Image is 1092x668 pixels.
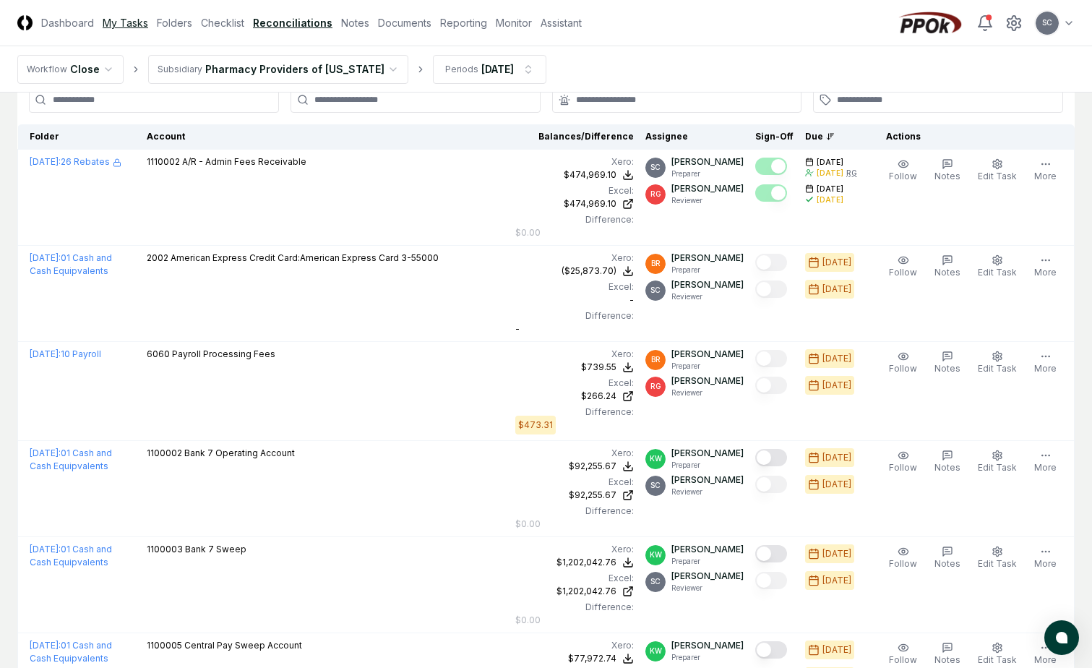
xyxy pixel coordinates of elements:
[889,171,917,181] span: Follow
[541,15,582,30] a: Assistant
[978,363,1017,374] span: Edit Task
[569,460,616,473] div: $92,255.67
[515,281,634,307] div: -
[822,283,851,296] div: [DATE]
[172,348,275,359] span: Payroll Processing Fees
[932,447,963,477] button: Notes
[30,348,61,359] span: [DATE] :
[822,379,851,392] div: [DATE]
[515,197,634,210] a: $474,969.10
[651,258,661,269] span: BR
[755,572,787,589] button: Mark complete
[671,252,744,265] p: [PERSON_NAME]
[978,462,1017,473] span: Edit Task
[1031,348,1059,378] button: More
[975,447,1020,477] button: Edit Task
[671,155,744,168] p: [PERSON_NAME]
[515,476,634,489] div: Excel:
[445,63,478,76] div: Periods
[817,194,843,205] div: [DATE]
[30,156,61,167] span: [DATE] :
[886,543,920,573] button: Follow
[934,363,960,374] span: Notes
[978,171,1017,181] span: Edit Task
[934,171,960,181] span: Notes
[17,15,33,30] img: Logo
[755,158,787,175] button: Mark complete
[562,265,634,278] button: ($25,873.70)
[822,643,851,656] div: [DATE]
[378,15,431,30] a: Documents
[932,155,963,186] button: Notes
[934,654,960,665] span: Notes
[515,601,634,614] div: Difference:
[201,15,244,30] a: Checklist
[30,544,112,568] a: [DATE]:01 Cash and Cash Equipvalents
[515,322,634,335] div: -
[671,182,744,195] p: [PERSON_NAME]
[671,583,744,594] p: Reviewer
[30,640,112,664] a: [DATE]:01 Cash and Cash Equipvalents
[671,487,744,497] p: Reviewer
[895,12,965,35] img: PPOk logo
[564,168,634,181] button: $474,969.10
[147,448,182,458] span: 1100002
[147,640,182,651] span: 1100005
[147,544,183,554] span: 1100003
[184,640,302,651] span: Central Pay Sweep Account
[822,352,851,365] div: [DATE]
[30,252,61,263] span: [DATE] :
[17,55,546,84] nav: breadcrumb
[889,654,917,665] span: Follow
[671,556,744,567] p: Preparer
[886,252,920,282] button: Follow
[934,267,960,278] span: Notes
[650,480,661,491] span: SC
[640,124,749,150] th: Assignee
[171,252,439,263] span: American Express Credit Card:American Express Card 3-55000
[30,640,61,651] span: [DATE] :
[671,348,744,361] p: [PERSON_NAME]
[569,460,634,473] button: $92,255.67
[846,168,857,179] div: RG
[975,348,1020,378] button: Edit Task
[817,168,843,179] div: [DATE]
[30,348,101,359] a: [DATE]:10 Payroll
[515,447,634,460] div: Xero :
[671,278,744,291] p: [PERSON_NAME]
[650,576,661,587] span: SC
[1031,155,1059,186] button: More
[515,543,634,556] div: Xero :
[147,348,170,359] span: 6060
[18,124,141,150] th: Folder
[41,15,94,30] a: Dashboard
[515,184,634,197] div: Excel:
[805,130,863,143] div: Due
[1031,252,1059,282] button: More
[30,156,121,167] a: [DATE]:26 Rebates
[755,449,787,466] button: Mark complete
[671,460,744,471] p: Preparer
[886,447,920,477] button: Follow
[562,265,616,278] div: ($25,873.70)
[253,15,332,30] a: Reconciliations
[886,348,920,378] button: Follow
[755,641,787,659] button: Mark complete
[568,652,616,665] div: $77,972.74
[650,646,662,656] span: KW
[515,406,634,419] div: Difference:
[671,168,744,179] p: Preparer
[515,155,634,168] div: Xero :
[749,124,799,150] th: Sign-Off
[671,374,744,387] p: [PERSON_NAME]
[671,195,744,206] p: Reviewer
[822,574,851,587] div: [DATE]
[515,226,541,239] div: $0.00
[515,252,634,265] div: Xero :
[515,309,634,322] div: Difference:
[671,265,744,275] p: Preparer
[103,15,148,30] a: My Tasks
[932,543,963,573] button: Notes
[975,252,1020,282] button: Edit Task
[934,558,960,569] span: Notes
